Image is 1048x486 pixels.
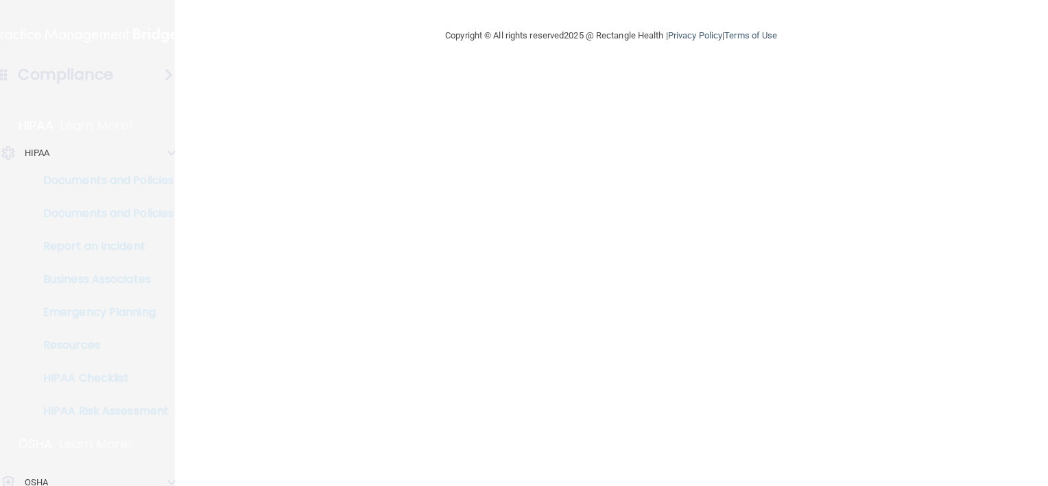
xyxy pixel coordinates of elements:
[9,371,196,385] p: HIPAA Checklist
[9,240,196,253] p: Report an Incident
[9,338,196,352] p: Resources
[9,207,196,220] p: Documents and Policies
[9,404,196,418] p: HIPAA Risk Assessment
[9,273,196,286] p: Business Associates
[9,174,196,187] p: Documents and Policies
[60,436,132,452] p: Learn More!
[724,30,777,40] a: Terms of Use
[19,117,53,134] p: HIPAA
[19,436,53,452] p: OSHA
[9,305,196,319] p: Emergency Planning
[18,65,113,84] h4: Compliance
[25,145,50,161] p: HIPAA
[668,30,722,40] a: Privacy Policy
[60,117,133,134] p: Learn More!
[361,14,861,58] div: Copyright © All rights reserved 2025 @ Rectangle Health | |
